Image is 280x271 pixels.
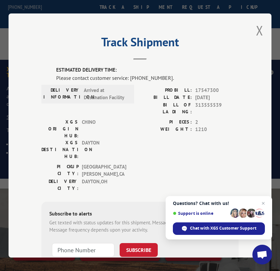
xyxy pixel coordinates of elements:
[84,87,128,102] span: Arrived at Destination Facility
[195,102,239,115] span: 313555539
[173,201,265,206] span: Questions? Chat with us!
[43,87,81,102] label: DELIVERY INFORMATION:
[173,211,228,216] span: Support is online
[173,222,265,235] span: Chat with XGS Customer Support
[252,245,272,264] a: Open chat
[41,163,79,178] label: PICKUP CITY:
[41,178,79,192] label: DELIVERY CITY:
[56,74,239,82] div: Please contact customer service: [PHONE_NUMBER].
[82,178,126,192] span: DAYTON , OH
[41,139,79,160] label: XGS DESTINATION HUB:
[140,94,192,102] label: BILL DATE:
[49,219,231,234] div: Get texted with status updates for this shipment. Message and data rates may apply. Message frequ...
[120,243,158,257] button: SUBSCRIBE
[41,119,79,139] label: XGS ORIGIN HUB:
[140,126,192,133] label: WEIGHT:
[52,243,114,257] input: Phone Number
[82,119,126,139] span: CHINO
[195,94,239,102] span: [DATE]
[195,87,239,94] span: 17547300
[49,210,231,219] div: Subscribe to alerts
[140,87,192,94] label: PROBILL:
[195,119,239,126] span: 2
[82,139,126,160] span: DAYTON
[140,119,192,126] label: PIECES:
[140,102,192,115] label: BILL OF LADING:
[82,163,126,178] span: [GEOGRAPHIC_DATA][PERSON_NAME] , CA
[256,22,263,39] button: Close modal
[56,66,239,74] label: ESTIMATED DELIVERY TIME:
[195,126,239,133] span: 1210
[41,37,239,50] h2: Track Shipment
[190,225,256,231] span: Chat with XGS Customer Support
